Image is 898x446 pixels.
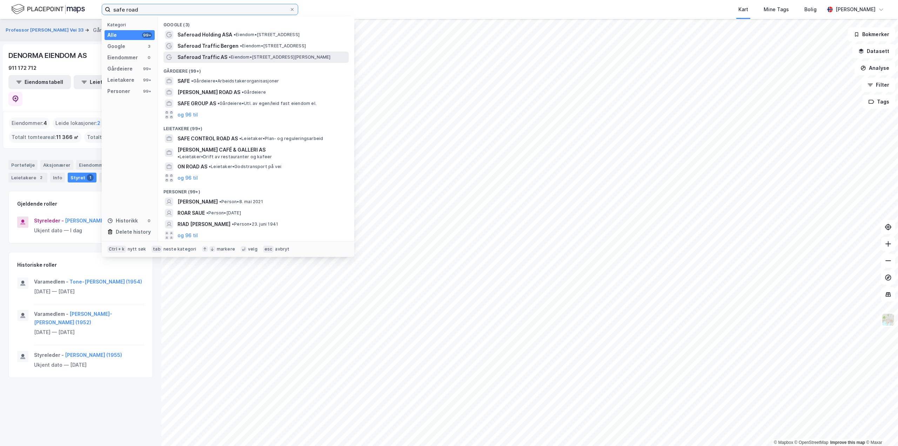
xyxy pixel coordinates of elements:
[234,32,236,37] span: •
[177,162,207,171] span: ON ROAD AS
[263,246,274,253] div: esc
[56,133,79,141] span: 11 366 ㎡
[209,164,281,169] span: Leietaker • Godstransport på vei
[177,31,232,39] span: Saferoad Holding ASA
[240,43,242,48] span: •
[882,313,895,326] img: Z
[142,66,152,72] div: 99+
[17,261,57,269] div: Historiske roller
[177,42,239,50] span: Saferoad Traffic Bergen
[217,101,220,106] span: •
[177,231,198,240] button: og 96 til
[146,218,152,224] div: 0
[217,101,316,106] span: Gårdeiere • Utl. av egen/leid fast eiendom el.
[239,136,323,141] span: Leietaker • Plan- og reguleringsarbeid
[863,412,898,446] iframe: Chat Widget
[239,136,241,141] span: •
[191,78,279,84] span: Gårdeiere • Arbeidstakerorganisasjoner
[107,31,117,39] div: Alle
[863,412,898,446] div: Kontrollprogram for chat
[107,217,138,225] div: Historikk
[217,246,235,252] div: markere
[242,89,244,95] span: •
[177,154,272,160] span: Leietaker • Drift av restauranter og kafeer
[6,27,85,34] button: Professor [PERSON_NAME] Vei 33
[848,27,895,41] button: Bokmerker
[804,5,817,14] div: Bolig
[836,5,876,14] div: [PERSON_NAME]
[146,55,152,60] div: 0
[177,53,227,61] span: Saferoad Traffic AS
[34,361,144,369] div: Ukjent dato — [DATE]
[852,44,895,58] button: Datasett
[209,164,211,169] span: •
[34,287,144,296] div: [DATE] — [DATE]
[158,16,354,29] div: Google (3)
[177,99,216,108] span: SAFE GROUP AS
[232,221,234,227] span: •
[93,26,114,34] div: Gårdeier
[229,54,331,60] span: Eiendom • [STREET_ADDRESS][PERSON_NAME]
[177,88,240,96] span: [PERSON_NAME] ROAD AS
[107,87,130,95] div: Personer
[76,160,119,170] div: Eiendommer
[34,328,144,337] div: [DATE] — [DATE]
[87,174,94,181] div: 1
[177,174,198,182] button: og 96 til
[107,65,133,73] div: Gårdeiere
[142,88,152,94] div: 99+
[242,89,266,95] span: Gårdeiere
[177,134,238,143] span: SAFE CONTROL ROAD AS
[795,440,829,445] a: OpenStreetMap
[219,199,221,204] span: •
[234,32,300,38] span: Eiendom • [STREET_ADDRESS]
[128,246,146,252] div: nytt søk
[107,53,138,62] div: Eiendommer
[738,5,748,14] div: Kart
[8,75,71,89] button: Eiendomstabell
[8,173,47,182] div: Leietakere
[232,221,278,227] span: Person • 23. juni 1941
[9,118,50,129] div: Eiendommer :
[11,3,85,15] img: logo.f888ab2527a4732fd821a326f86c7f29.svg
[53,118,103,129] div: Leide lokasjoner :
[177,111,198,119] button: og 96 til
[240,43,306,49] span: Eiendom • [STREET_ADDRESS]
[40,160,73,170] div: Aksjonærer
[764,5,789,14] div: Mine Tags
[99,173,147,182] div: Transaksjoner
[107,76,134,84] div: Leietakere
[158,184,354,196] div: Personer (99+)
[158,120,354,133] div: Leietakere (99+)
[206,210,241,216] span: Person • [DATE]
[50,173,65,182] div: Info
[177,209,205,217] span: ROAR SAUE
[229,54,231,60] span: •
[8,160,38,170] div: Portefølje
[830,440,865,445] a: Improve this map
[152,246,162,253] div: tab
[146,44,152,49] div: 3
[206,210,208,215] span: •
[107,42,125,51] div: Google
[177,220,230,228] span: RIAD [PERSON_NAME]
[855,61,895,75] button: Analyse
[142,77,152,83] div: 99+
[107,22,155,27] div: Kategori
[248,246,257,252] div: velg
[110,4,289,15] input: Søk på adresse, matrikkel, gårdeiere, leietakere eller personer
[97,119,100,127] span: 2
[8,50,88,61] div: DENORMA EIENDOM AS
[163,246,196,252] div: neste kategori
[275,246,289,252] div: avbryt
[219,199,263,205] span: Person • 8. mai 2021
[862,78,895,92] button: Filter
[34,226,144,235] div: Ukjent dato — I dag
[177,154,180,159] span: •
[863,95,895,109] button: Tags
[74,75,136,89] button: Leietakertabell
[142,32,152,38] div: 99+
[8,64,36,72] div: 911 172 712
[774,440,793,445] a: Mapbox
[43,119,47,127] span: 4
